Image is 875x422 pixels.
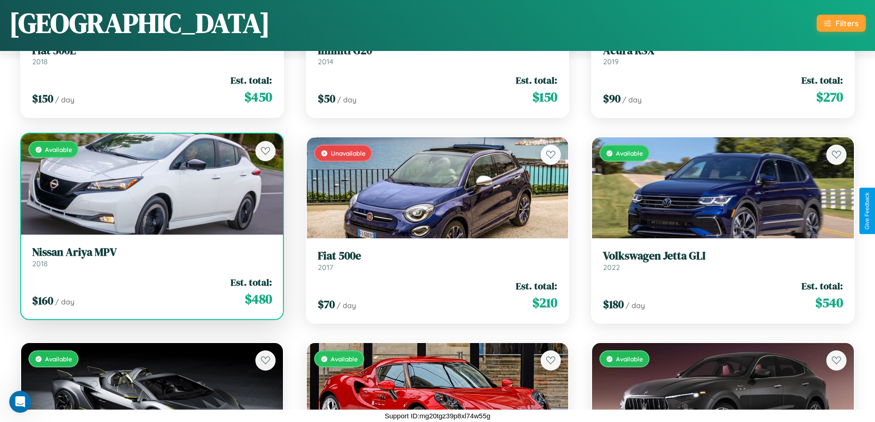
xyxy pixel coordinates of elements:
[532,88,557,106] span: $ 150
[32,44,272,57] h3: Fiat 500L
[864,192,870,230] div: Give Feedback
[318,297,335,312] span: $ 70
[817,15,866,32] button: Filters
[603,44,843,57] h3: Acura RSX
[384,410,490,422] p: Support ID: mg20tgz39p8xl74w55g
[318,57,333,66] span: 2014
[337,301,356,310] span: / day
[603,249,843,272] a: Volkswagen Jetta GLI2022
[318,91,335,106] span: $ 50
[816,88,843,106] span: $ 270
[622,95,642,104] span: / day
[32,44,272,67] a: Fiat 500L2018
[318,249,558,263] h3: Fiat 500e
[32,259,48,268] span: 2018
[603,44,843,67] a: Acura RSX2019
[32,91,53,106] span: $ 150
[532,293,557,312] span: $ 210
[331,355,358,363] span: Available
[603,263,620,272] span: 2022
[318,263,333,272] span: 2017
[815,293,843,312] span: $ 540
[55,297,74,306] span: / day
[516,73,557,87] span: Est. total:
[603,91,621,106] span: $ 90
[603,249,843,263] h3: Volkswagen Jetta GLI
[626,301,645,310] span: / day
[231,276,272,289] span: Est. total:
[516,279,557,293] span: Est. total:
[32,246,272,268] a: Nissan Ariya MPV2018
[55,95,74,104] span: / day
[318,44,558,67] a: Infiniti G202014
[9,391,31,413] iframe: Intercom live chat
[245,290,272,308] span: $ 480
[603,297,624,312] span: $ 180
[802,73,843,87] span: Est. total:
[9,4,270,42] h1: [GEOGRAPHIC_DATA]
[231,73,272,87] span: Est. total:
[32,57,48,66] span: 2018
[802,279,843,293] span: Est. total:
[835,18,858,28] div: Filters
[32,293,53,308] span: $ 160
[45,146,72,153] span: Available
[616,149,643,157] span: Available
[337,95,356,104] span: / day
[45,355,72,363] span: Available
[318,249,558,272] a: Fiat 500e2017
[616,355,643,363] span: Available
[603,57,619,66] span: 2019
[331,149,366,157] span: Unavailable
[318,44,558,57] h3: Infiniti G20
[32,246,272,259] h3: Nissan Ariya MPV
[244,88,272,106] span: $ 450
